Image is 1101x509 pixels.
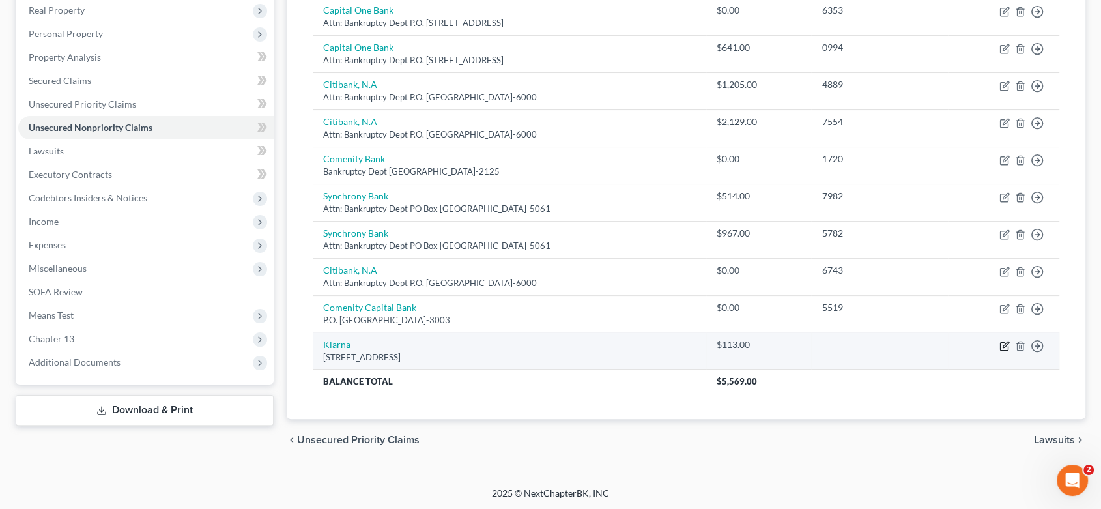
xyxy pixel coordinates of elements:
div: Attn: Bankruptcy Dept P.O. [GEOGRAPHIC_DATA]-6000 [323,91,696,104]
div: $0.00 [717,153,801,166]
div: 0994 [822,41,937,54]
span: Lawsuits [29,145,64,156]
a: Unsecured Priority Claims [18,93,274,116]
span: 2 [1083,465,1094,475]
span: Unsecured Priority Claims [297,435,420,445]
a: Comenity Capital Bank [323,302,416,313]
span: Real Property [29,5,85,16]
a: Executory Contracts [18,163,274,186]
i: chevron_left [287,435,297,445]
span: Expenses [29,239,66,250]
span: Chapter 13 [29,333,74,344]
div: $113.00 [717,338,801,351]
a: Klarna [323,339,350,350]
a: Comenity Bank [323,153,385,164]
i: chevron_right [1075,435,1085,445]
span: Unsecured Nonpriority Claims [29,122,152,133]
span: Property Analysis [29,51,101,63]
div: Attn: Bankruptcy Dept PO Box [GEOGRAPHIC_DATA]-5061 [323,240,696,252]
a: Unsecured Nonpriority Claims [18,116,274,139]
a: Capital One Bank [323,5,393,16]
div: Attn: Bankruptcy Dept P.O. [STREET_ADDRESS] [323,54,696,66]
div: 4889 [822,78,937,91]
a: Capital One Bank [323,42,393,53]
div: 5782 [822,227,937,240]
a: Citibank, N.A [323,265,377,276]
a: Citibank, N.A [323,79,377,90]
div: Attn: Bankruptcy Dept P.O. [GEOGRAPHIC_DATA]-6000 [323,128,696,141]
a: Synchrony Bank [323,227,388,239]
a: Secured Claims [18,69,274,93]
span: Miscellaneous [29,263,87,274]
div: $0.00 [717,4,801,17]
a: SOFA Review [18,280,274,304]
a: Citibank, N.A [323,116,377,127]
th: Balance Total [313,370,706,393]
button: chevron_left Unsecured Priority Claims [287,435,420,445]
iframe: Intercom live chat [1057,465,1088,496]
div: $0.00 [717,301,801,314]
button: Lawsuits chevron_right [1034,435,1085,445]
div: $967.00 [717,227,801,240]
div: Attn: Bankruptcy Dept PO Box [GEOGRAPHIC_DATA]-5061 [323,203,696,215]
div: $1,205.00 [717,78,801,91]
span: Lawsuits [1034,435,1075,445]
div: Bankruptcy Dept [GEOGRAPHIC_DATA]-2125 [323,166,696,178]
div: Attn: Bankruptcy Dept P.O. [GEOGRAPHIC_DATA]-6000 [323,277,696,289]
div: $2,129.00 [717,115,801,128]
span: Executory Contracts [29,169,112,180]
div: $514.00 [717,190,801,203]
div: $641.00 [717,41,801,54]
span: Codebtors Insiders & Notices [29,192,147,203]
span: Income [29,216,59,227]
div: 6743 [822,264,937,277]
div: 5519 [822,301,937,314]
span: Secured Claims [29,75,91,86]
a: Synchrony Bank [323,190,388,201]
a: Lawsuits [18,139,274,163]
span: $5,569.00 [717,376,757,386]
div: Attn: Bankruptcy Dept P.O. [STREET_ADDRESS] [323,17,696,29]
a: Download & Print [16,395,274,426]
div: 1720 [822,153,937,166]
span: Unsecured Priority Claims [29,98,136,109]
div: $0.00 [717,264,801,277]
span: SOFA Review [29,286,83,297]
span: Additional Documents [29,356,121,368]
div: [STREET_ADDRESS] [323,351,696,364]
div: 7982 [822,190,937,203]
div: 7554 [822,115,937,128]
a: Property Analysis [18,46,274,69]
span: Means Test [29,310,74,321]
span: Personal Property [29,28,103,39]
div: P.O. [GEOGRAPHIC_DATA]-3003 [323,314,696,327]
div: 6353 [822,4,937,17]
